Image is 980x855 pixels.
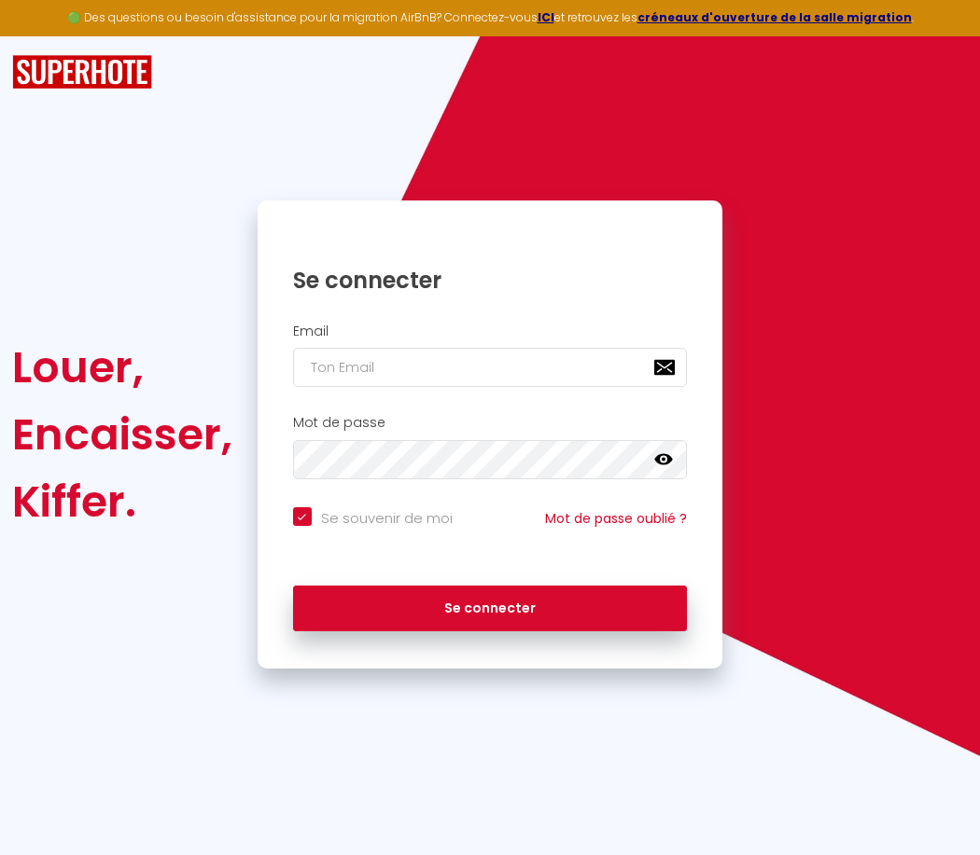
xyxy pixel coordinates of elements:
img: SuperHote logo [12,55,152,90]
button: Se connecter [293,586,688,632]
h2: Mot de passe [293,415,688,431]
input: Ton Email [293,348,688,387]
div: Kiffer. [12,468,232,535]
a: créneaux d'ouverture de la salle migration [637,9,912,25]
h1: Se connecter [293,266,688,295]
div: Encaisser, [12,401,232,468]
div: Louer, [12,334,232,401]
a: ICI [538,9,554,25]
h2: Email [293,324,688,339]
a: Mot de passe oublié ? [545,509,687,528]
